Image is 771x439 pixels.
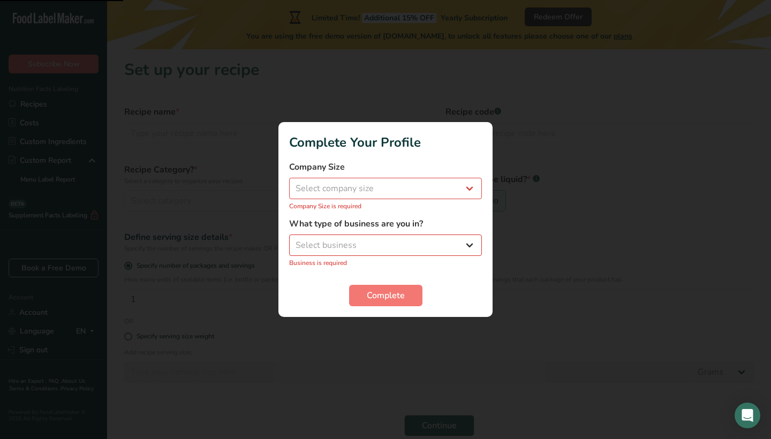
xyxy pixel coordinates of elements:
[289,201,482,211] p: Company Size is required
[289,217,482,230] label: What type of business are you in?
[349,285,422,306] button: Complete
[289,133,482,152] h1: Complete Your Profile
[367,289,405,302] span: Complete
[289,258,482,268] p: Business is required
[735,403,760,428] div: Open Intercom Messenger
[289,161,482,173] label: Company Size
